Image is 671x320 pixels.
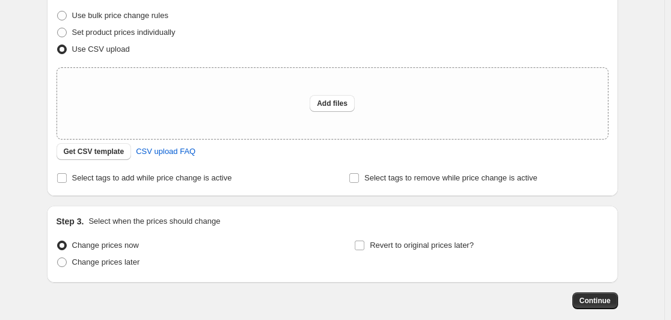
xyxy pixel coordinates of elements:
button: Continue [572,292,618,309]
span: Select tags to add while price change is active [72,173,232,182]
span: Use bulk price change rules [72,11,168,20]
span: Select tags to remove while price change is active [364,173,538,182]
span: Revert to original prices later? [370,241,474,250]
span: Set product prices individually [72,28,176,37]
h2: Step 3. [57,215,84,227]
button: Add files [310,95,355,112]
span: Add files [317,99,348,108]
button: Get CSV template [57,143,132,160]
span: CSV upload FAQ [136,146,195,158]
p: Select when the prices should change [88,215,220,227]
span: Get CSV template [64,147,124,156]
span: Use CSV upload [72,45,130,54]
a: CSV upload FAQ [129,142,203,161]
span: Change prices now [72,241,139,250]
span: Change prices later [72,257,140,266]
span: Continue [580,296,611,306]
